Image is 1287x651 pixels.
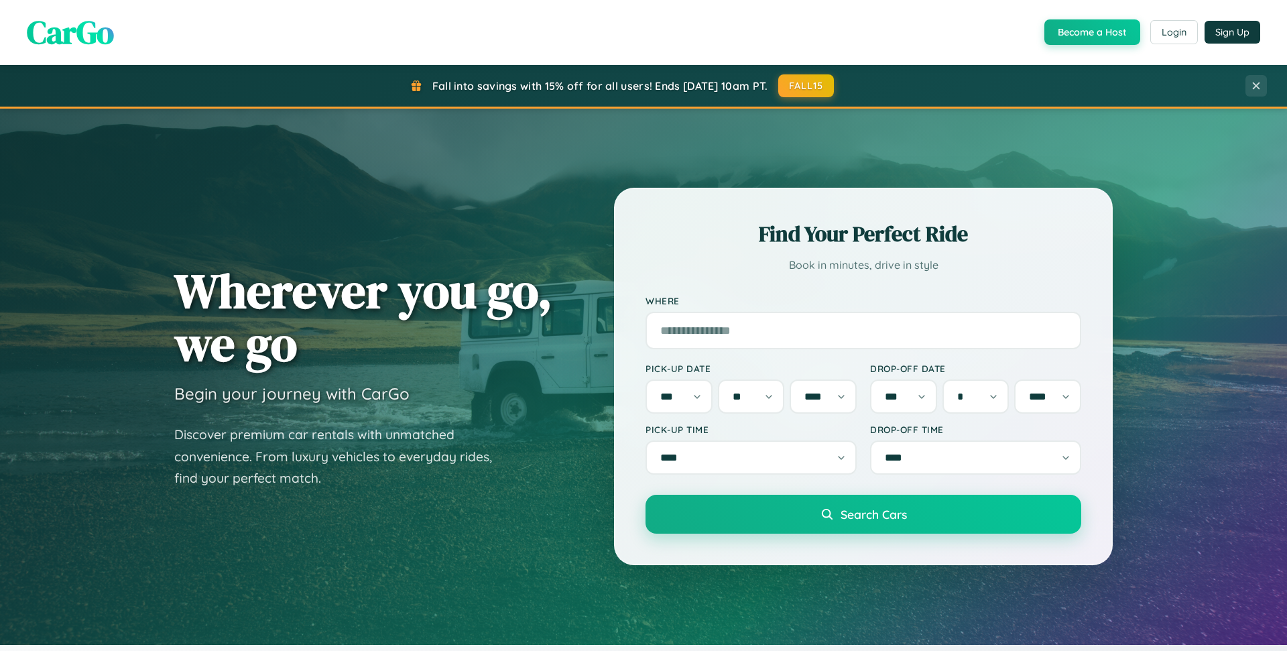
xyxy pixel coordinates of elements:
[174,264,552,370] h1: Wherever you go, we go
[646,495,1081,534] button: Search Cars
[1205,21,1260,44] button: Sign Up
[646,363,857,374] label: Pick-up Date
[1150,20,1198,44] button: Login
[27,10,114,54] span: CarGo
[646,424,857,435] label: Pick-up Time
[174,383,410,404] h3: Begin your journey with CarGo
[646,219,1081,249] h2: Find Your Perfect Ride
[841,507,907,522] span: Search Cars
[432,79,768,93] span: Fall into savings with 15% off for all users! Ends [DATE] 10am PT.
[870,363,1081,374] label: Drop-off Date
[646,295,1081,306] label: Where
[778,74,835,97] button: FALL15
[1044,19,1140,45] button: Become a Host
[870,424,1081,435] label: Drop-off Time
[174,424,509,489] p: Discover premium car rentals with unmatched convenience. From luxury vehicles to everyday rides, ...
[646,255,1081,275] p: Book in minutes, drive in style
